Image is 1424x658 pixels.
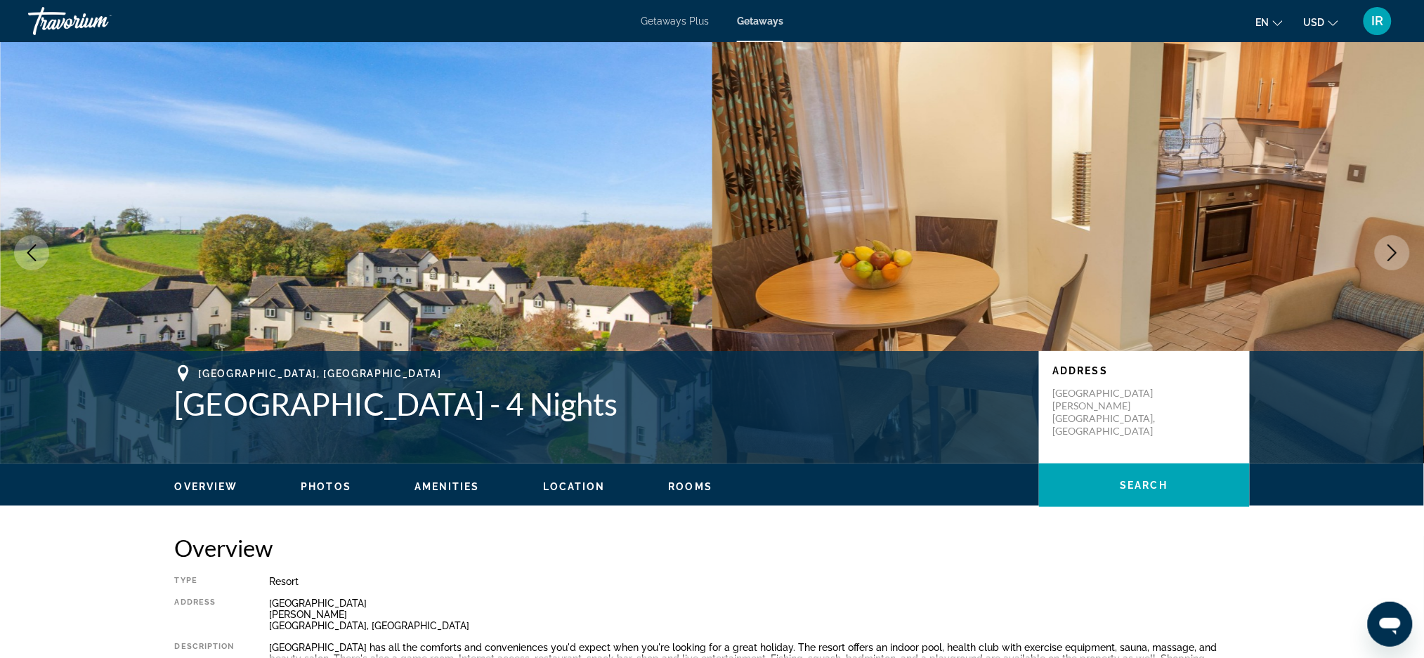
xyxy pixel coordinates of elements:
[641,15,709,27] a: Getaways Plus
[1256,12,1283,32] button: Change language
[543,480,606,493] button: Location
[14,235,49,270] button: Previous image
[1039,463,1250,507] button: Search
[175,534,1250,562] h2: Overview
[1053,365,1236,376] p: Address
[737,15,783,27] a: Getaways
[1359,6,1396,36] button: User Menu
[270,598,1250,631] div: [GEOGRAPHIC_DATA] [PERSON_NAME] [GEOGRAPHIC_DATA], [GEOGRAPHIC_DATA]
[301,480,351,493] button: Photos
[1372,14,1384,28] span: IR
[175,576,235,587] div: Type
[199,368,442,379] span: [GEOGRAPHIC_DATA], [GEOGRAPHIC_DATA]
[1368,602,1413,647] iframe: Button to launch messaging window
[28,3,169,39] a: Travorium
[1121,480,1168,491] span: Search
[669,480,713,493] button: Rooms
[1256,17,1269,28] span: en
[414,480,480,493] button: Amenities
[175,480,238,493] button: Overview
[175,386,1025,422] h1: [GEOGRAPHIC_DATA] - 4 Nights
[1304,17,1325,28] span: USD
[1304,12,1338,32] button: Change currency
[1053,387,1165,437] p: [GEOGRAPHIC_DATA] [PERSON_NAME] [GEOGRAPHIC_DATA], [GEOGRAPHIC_DATA]
[270,576,1250,587] div: Resort
[175,598,235,631] div: Address
[1375,235,1410,270] button: Next image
